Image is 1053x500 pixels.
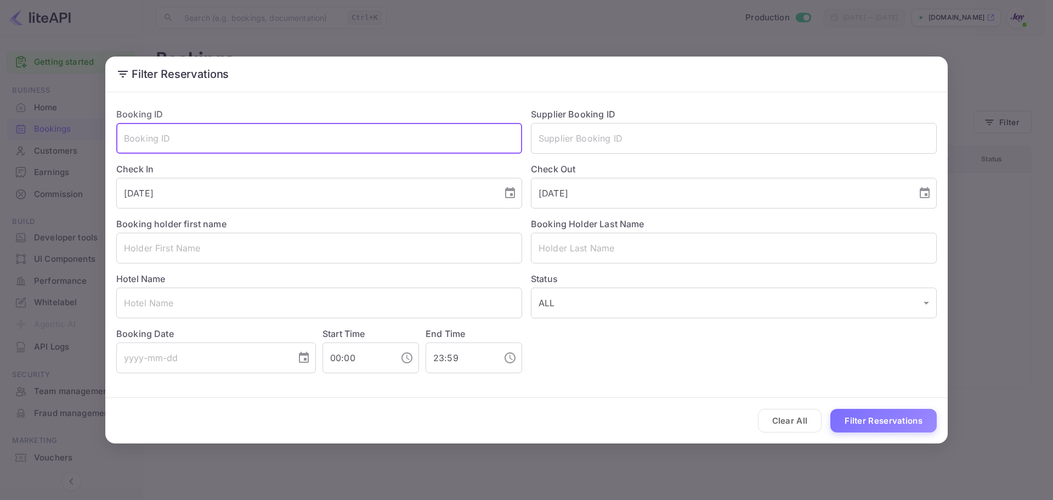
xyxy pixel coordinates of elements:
input: Holder First Name [116,233,522,263]
label: Supplier Booking ID [531,109,615,120]
label: Booking holder first name [116,218,227,229]
input: hh:mm [322,342,392,373]
input: Holder Last Name [531,233,937,263]
label: End Time [426,328,465,339]
button: Choose date, selected date is Mar 16, 2026 [914,182,936,204]
button: Clear All [758,409,822,432]
input: hh:mm [426,342,495,373]
button: Choose time, selected time is 12:00 AM [396,347,418,369]
div: ALL [531,288,937,318]
input: Hotel Name [116,288,522,318]
label: Hotel Name [116,273,166,284]
input: yyyy-mm-dd [531,178,909,209]
label: Status [531,272,937,285]
input: Booking ID [116,123,522,154]
button: Choose date [293,347,315,369]
input: yyyy-mm-dd [116,178,495,209]
label: Booking ID [116,109,163,120]
button: Choose time, selected time is 11:59 PM [499,347,521,369]
label: Check Out [531,162,937,176]
button: Choose date, selected date is Mar 9, 2026 [499,182,521,204]
input: Supplier Booking ID [531,123,937,154]
button: Filter Reservations [830,409,937,432]
label: Booking Holder Last Name [531,218,644,229]
label: Start Time [322,328,365,339]
label: Booking Date [116,327,316,340]
input: yyyy-mm-dd [116,342,288,373]
label: Check In [116,162,522,176]
h2: Filter Reservations [105,57,948,92]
